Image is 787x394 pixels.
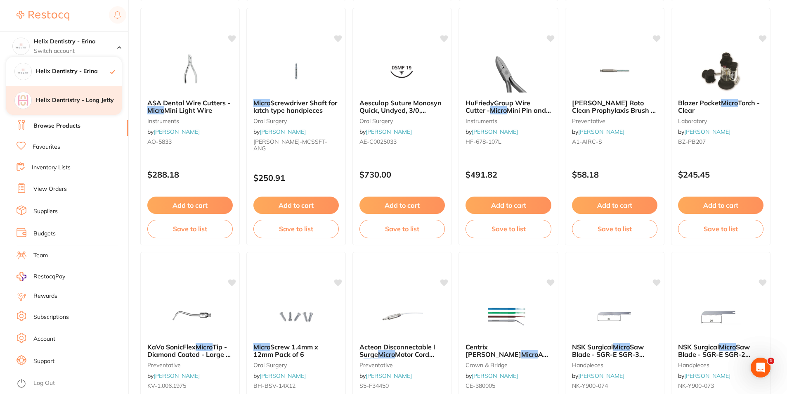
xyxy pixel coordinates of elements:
[15,63,31,80] img: Helix Dentistry - Erina
[33,185,67,193] a: View Orders
[36,96,122,104] h4: Helix Dentristry - Long Jetty
[147,343,231,366] span: Tip - Diamond Coated - Large H - Distal - #33A
[164,106,212,114] span: Mini Light Wire
[253,220,339,238] button: Save to list
[466,372,518,380] span: by
[196,343,213,351] em: Micro
[466,99,551,114] b: HuFriedyGroup Wire Cutter - Micro Mini Pin and Ligature - Long Handle
[466,343,521,358] span: Centrix [PERSON_NAME]
[366,128,412,135] a: [PERSON_NAME]
[466,99,530,114] span: HuFriedyGroup Wire Cutter -
[154,128,200,135] a: [PERSON_NAME]
[269,295,323,337] img: Micro Screw 1.4mm x 12mm Pack of 6
[490,106,507,114] em: Micro
[678,118,763,124] small: laboratory
[572,128,624,135] span: by
[147,343,233,358] b: KaVo SonicFlex Micro Tip - Diamond Coated - Large H - Distal - #33A
[33,292,57,300] a: Rewards
[17,272,65,281] a: RestocqPay
[466,118,551,124] small: instruments
[33,335,55,343] a: Account
[253,138,327,152] span: [PERSON_NAME]-MCSSFT-ANG
[678,128,730,135] span: by
[32,164,71,172] a: Inventory Lists
[359,170,445,179] p: $730.00
[147,382,186,389] span: KV-1.006.1975
[721,99,738,107] em: Micro
[33,143,60,151] a: Favourites
[572,170,657,179] p: $58.18
[253,99,270,107] em: Micro
[694,295,747,337] img: NSK Surgical Micro Saw Blade - SGR-E SGR-2 Handpiece, 10-Pack
[588,51,641,93] img: Ainsworth Roto Clean Prophylaxis Brush - Latch-type Shank (RA) - Micro Spiral Straight, 10-Pack
[482,51,535,93] img: HuFriedyGroup Wire Cutter - Micro Mini Pin and Ligature - Long Handle
[472,372,518,380] a: [PERSON_NAME]
[678,343,750,366] span: Saw Blade - SGR-E SGR-2 Handpiece, 10-Pack
[578,372,624,380] a: [PERSON_NAME]
[359,99,445,114] b: Aesculap Suture Monosyn Quick, Undyed, 3/0, DSMP19, 3/8 Circle Reverse Cutting Micro Point, 45cm ...
[147,99,230,107] span: ASA Dental Wire Cutters -
[678,343,719,351] span: NSK Surgical
[578,128,624,135] a: [PERSON_NAME]
[34,38,117,46] h4: Helix Dentistry - Erina
[678,170,763,179] p: $245.45
[719,343,736,351] em: Micro
[376,295,429,337] img: Acteon Disconnectable I Surge Micro Motor Cord + Micro Motor For IMPLANT CENTER 2
[253,99,339,114] b: Micro Screwdriver Shaft for latch type handpieces
[588,295,641,337] img: NSK Surgical Micro Saw Blade - SGR-E SGR-3 Handpiece, 10-Pack
[572,343,613,351] span: NSK Surgical
[147,118,233,124] small: instruments
[33,122,80,130] a: Browse Products
[163,51,217,93] img: ASA Dental Wire Cutters - Micro Mini Light Wire
[359,362,445,368] small: preventative
[359,197,445,214] button: Add to cart
[466,362,551,368] small: crown & bridge
[678,362,763,368] small: handpieces
[269,51,323,93] img: Micro Screwdriver Shaft for latch type handpieces
[678,99,721,107] span: Blazer Pocket
[482,295,535,337] img: Centrix Benda Micro Applicator - Single Ended - Regular Point White Tip - Assorted - Blue Green S...
[359,220,445,238] button: Save to list
[34,47,117,55] p: Switch account
[17,11,69,21] img: Restocq Logo
[684,372,730,380] a: [PERSON_NAME]
[364,358,381,366] em: Micro
[33,379,55,387] a: Log Out
[359,128,412,135] span: by
[17,272,26,281] img: RestocqPay
[260,372,306,380] a: [PERSON_NAME]
[359,118,445,124] small: oral surgery
[154,372,200,380] a: [PERSON_NAME]
[572,382,608,389] span: NK-Y900-074
[678,99,763,114] b: Blazer Pocket Micro Torch - Clear
[253,197,339,214] button: Add to cart
[253,99,337,114] span: Screwdriver Shaft for latch type handpieces
[678,382,714,389] span: NK-Y900-073
[572,138,602,145] span: A1-AIRC-S
[472,128,518,135] a: [PERSON_NAME]
[147,170,233,179] p: $288.18
[253,173,339,183] p: $250.91
[572,99,656,122] span: [PERSON_NAME] Roto Clean Prophylaxis Brush - Latch-type Shank (RA) -
[33,207,58,216] a: Suppliers
[17,6,69,25] a: Restocq Logo
[33,252,48,260] a: Team
[359,343,435,358] span: Acteon Disconnectable I Surge
[253,362,339,368] small: oral surgery
[572,220,657,238] button: Save to list
[36,67,110,76] h4: Helix Dentistry - Erina
[253,343,339,358] b: Micro Screw 1.4mm x 12mm Pack of 6
[17,377,126,390] button: Log Out
[366,372,412,380] a: [PERSON_NAME]
[572,362,657,368] small: handpieces
[572,118,657,124] small: preventative
[572,99,657,114] b: Ainsworth Roto Clean Prophylaxis Brush - Latch-type Shank (RA) - Micro Spiral Straight, 10-Pack
[466,197,551,214] button: Add to cart
[163,295,217,337] img: KaVo SonicFlex Micro Tip - Diamond Coated - Large H - Distal - #33A
[466,382,495,389] span: CE-380005
[359,350,434,366] span: Motor Cord +
[253,382,295,389] span: BH-BSV-14X12
[147,197,233,214] button: Add to cart
[678,197,763,214] button: Add to cart
[33,357,54,366] a: Support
